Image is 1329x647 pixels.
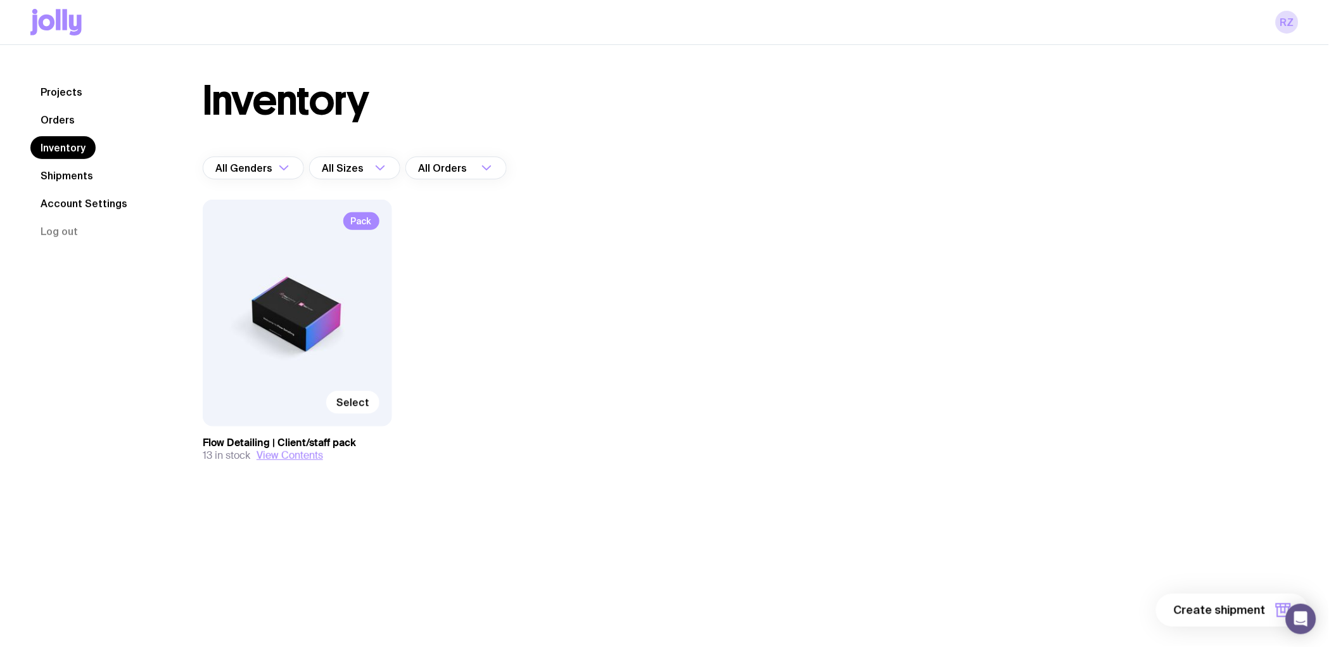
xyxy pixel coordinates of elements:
[469,157,478,179] input: Search for option
[257,449,323,462] button: View Contents
[30,136,96,159] a: Inventory
[336,396,369,409] span: Select
[30,220,88,243] button: Log out
[418,157,469,179] span: All Orders
[322,157,366,179] span: All Sizes
[30,80,92,103] a: Projects
[1286,604,1316,634] div: Open Intercom Messenger
[366,157,371,179] input: Search for option
[30,192,137,215] a: Account Settings
[203,157,304,179] div: Search for option
[309,157,400,179] div: Search for option
[1276,11,1299,34] a: RZ
[1174,603,1266,618] span: Create shipment
[203,437,392,449] h3: Flow Detailing | Client/staff pack
[203,80,369,121] h1: Inventory
[1156,594,1309,627] button: Create shipment
[30,108,85,131] a: Orders
[203,449,250,462] span: 13 in stock
[343,212,379,230] span: Pack
[405,157,507,179] div: Search for option
[215,157,275,179] span: All Genders
[30,164,103,187] a: Shipments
